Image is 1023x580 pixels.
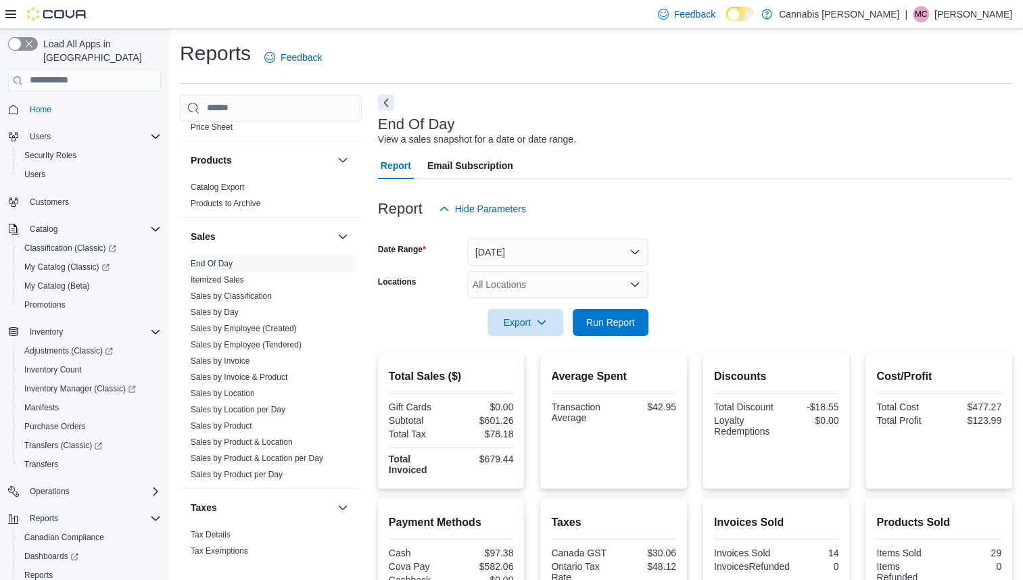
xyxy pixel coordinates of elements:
[378,132,576,147] div: View a sales snapshot for a date or date range.
[30,104,51,115] span: Home
[381,152,411,179] span: Report
[14,258,166,276] a: My Catalog (Classic)
[180,256,362,488] div: Sales
[24,324,68,340] button: Inventory
[19,437,108,454] a: Transfers (Classic)
[795,561,838,572] div: 0
[876,368,1001,385] h2: Cost/Profit
[19,456,161,473] span: Transfers
[779,402,838,412] div: -$18.55
[19,166,51,183] a: Users
[496,309,555,336] span: Export
[905,6,907,22] p: |
[191,122,233,132] span: Price Sheet
[3,482,166,501] button: Operations
[455,202,526,216] span: Hide Parameters
[467,239,648,266] button: [DATE]
[714,514,839,531] h2: Invoices Sold
[191,259,233,268] a: End Of Day
[19,278,95,294] a: My Catalog (Beta)
[191,153,332,167] button: Products
[652,1,721,28] a: Feedback
[180,40,251,67] h1: Reports
[191,122,233,132] a: Price Sheet
[714,402,774,412] div: Total Discount
[14,276,166,295] button: My Catalog (Beta)
[191,340,302,349] a: Sales by Employee (Tendered)
[378,276,417,287] label: Locations
[191,529,231,540] span: Tax Details
[191,291,272,301] a: Sales by Classification
[551,514,676,531] h2: Taxes
[14,239,166,258] a: Classification (Classic)
[191,182,244,193] span: Catalog Export
[19,418,91,435] a: Purchase Orders
[674,7,715,21] span: Feedback
[14,528,166,547] button: Canadian Compliance
[24,440,102,451] span: Transfers (Classic)
[191,469,283,480] span: Sales by Product per Day
[191,530,231,539] a: Tax Details
[454,402,513,412] div: $0.00
[14,146,166,165] button: Security Roles
[24,402,59,413] span: Manifests
[191,230,216,243] h3: Sales
[629,279,640,290] button: Open list of options
[180,119,362,141] div: Pricing
[389,429,448,439] div: Total Tax
[191,183,244,192] a: Catalog Export
[427,152,513,179] span: Email Subscription
[389,454,427,475] strong: Total Invoiced
[24,551,78,562] span: Dashboards
[191,404,285,415] span: Sales by Location per Day
[191,388,255,399] span: Sales by Location
[24,221,161,237] span: Catalog
[24,324,161,340] span: Inventory
[714,368,839,385] h2: Discounts
[24,483,161,500] span: Operations
[487,309,563,336] button: Export
[30,224,57,235] span: Catalog
[19,437,161,454] span: Transfers (Classic)
[19,343,118,359] a: Adjustments (Classic)
[191,454,323,463] a: Sales by Product & Location per Day
[378,116,455,132] h3: End Of Day
[714,415,774,437] div: Loyalty Redemptions
[191,356,249,366] span: Sales by Invoice
[714,548,774,558] div: Invoices Sold
[14,547,166,566] a: Dashboards
[191,372,287,383] span: Sales by Invoice & Product
[454,548,513,558] div: $97.38
[14,360,166,379] button: Inventory Count
[24,101,161,118] span: Home
[14,295,166,314] button: Promotions
[259,44,327,71] a: Feedback
[617,548,676,558] div: $30.06
[454,429,513,439] div: $78.18
[551,548,611,558] div: Canada GST
[19,400,161,416] span: Manifests
[24,532,104,543] span: Canadian Compliance
[19,278,161,294] span: My Catalog (Beta)
[19,240,122,256] a: Classification (Classic)
[24,128,56,145] button: Users
[19,147,82,164] a: Security Roles
[3,127,166,146] button: Users
[191,291,272,301] span: Sales by Classification
[942,402,1001,412] div: $477.27
[191,324,297,333] a: Sales by Employee (Created)
[876,415,936,426] div: Total Profit
[191,198,260,209] span: Products to Archive
[191,389,255,398] a: Sales by Location
[389,402,448,412] div: Gift Cards
[3,509,166,528] button: Reports
[19,456,64,473] a: Transfers
[19,400,64,416] a: Manifests
[24,421,86,432] span: Purchase Orders
[14,436,166,455] a: Transfers (Classic)
[3,192,166,212] button: Customers
[191,339,302,350] span: Sales by Employee (Tendered)
[191,307,239,318] span: Sales by Day
[191,437,293,447] a: Sales by Product & Location
[30,197,69,208] span: Customers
